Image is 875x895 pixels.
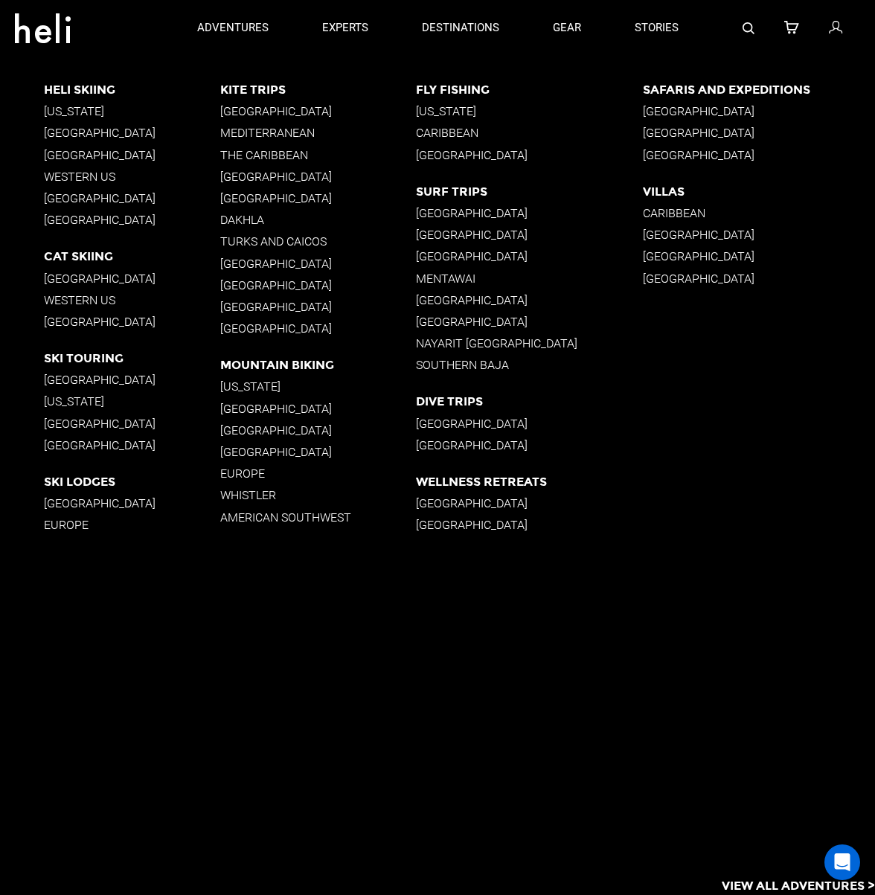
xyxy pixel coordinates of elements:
[220,126,416,140] p: Mediterranean
[220,423,416,437] p: [GEOGRAPHIC_DATA]
[643,185,875,199] p: Villas
[416,104,642,118] p: [US_STATE]
[44,191,220,205] p: [GEOGRAPHIC_DATA]
[197,20,269,36] p: adventures
[416,126,642,140] p: Caribbean
[416,394,642,408] p: Dive Trips
[416,228,642,242] p: [GEOGRAPHIC_DATA]
[743,22,754,34] img: search-bar-icon.svg
[220,402,416,416] p: [GEOGRAPHIC_DATA]
[643,126,875,140] p: [GEOGRAPHIC_DATA]
[44,315,220,329] p: [GEOGRAPHIC_DATA]
[220,379,416,394] p: [US_STATE]
[416,518,642,532] p: [GEOGRAPHIC_DATA]
[416,206,642,220] p: [GEOGRAPHIC_DATA]
[220,257,416,271] p: [GEOGRAPHIC_DATA]
[44,417,220,431] p: [GEOGRAPHIC_DATA]
[44,394,220,408] p: [US_STATE]
[416,336,642,350] p: Nayarit [GEOGRAPHIC_DATA]
[416,272,642,286] p: Mentawai
[416,293,642,307] p: [GEOGRAPHIC_DATA]
[416,83,642,97] p: Fly Fishing
[220,83,416,97] p: Kite Trips
[416,417,642,431] p: [GEOGRAPHIC_DATA]
[416,315,642,329] p: [GEOGRAPHIC_DATA]
[44,170,220,184] p: Western US
[643,249,875,263] p: [GEOGRAPHIC_DATA]
[44,148,220,162] p: [GEOGRAPHIC_DATA]
[220,104,416,118] p: [GEOGRAPHIC_DATA]
[643,104,875,118] p: [GEOGRAPHIC_DATA]
[220,321,416,336] p: [GEOGRAPHIC_DATA]
[44,272,220,286] p: [GEOGRAPHIC_DATA]
[416,148,642,162] p: [GEOGRAPHIC_DATA]
[44,518,220,532] p: Europe
[44,249,220,263] p: Cat Skiing
[416,249,642,263] p: [GEOGRAPHIC_DATA]
[416,185,642,199] p: Surf Trips
[220,170,416,184] p: [GEOGRAPHIC_DATA]
[416,475,642,489] p: Wellness Retreats
[220,466,416,481] p: Europe
[322,20,368,36] p: experts
[220,213,416,227] p: Dakhla
[44,126,220,140] p: [GEOGRAPHIC_DATA]
[416,358,642,372] p: Southern Baja
[220,445,416,459] p: [GEOGRAPHIC_DATA]
[643,206,875,220] p: Caribbean
[44,496,220,510] p: [GEOGRAPHIC_DATA]
[416,438,642,452] p: [GEOGRAPHIC_DATA]
[220,510,416,525] p: American Southwest
[643,228,875,242] p: [GEOGRAPHIC_DATA]
[44,293,220,307] p: Western US
[220,148,416,162] p: The Caribbean
[44,104,220,118] p: [US_STATE]
[220,191,416,205] p: [GEOGRAPHIC_DATA]
[220,488,416,502] p: Whistler
[643,83,875,97] p: Safaris and Expeditions
[44,373,220,387] p: [GEOGRAPHIC_DATA]
[44,83,220,97] p: Heli Skiing
[422,20,499,36] p: destinations
[220,300,416,314] p: [GEOGRAPHIC_DATA]
[643,148,875,162] p: [GEOGRAPHIC_DATA]
[44,213,220,227] p: [GEOGRAPHIC_DATA]
[44,475,220,489] p: Ski Lodges
[220,234,416,248] p: Turks and Caicos
[722,878,875,895] p: View All Adventures >
[44,438,220,452] p: [GEOGRAPHIC_DATA]
[643,272,875,286] p: [GEOGRAPHIC_DATA]
[416,496,642,510] p: [GEOGRAPHIC_DATA]
[824,844,860,880] div: Open Intercom Messenger
[220,358,416,372] p: Mountain Biking
[220,278,416,292] p: [GEOGRAPHIC_DATA]
[44,351,220,365] p: Ski Touring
